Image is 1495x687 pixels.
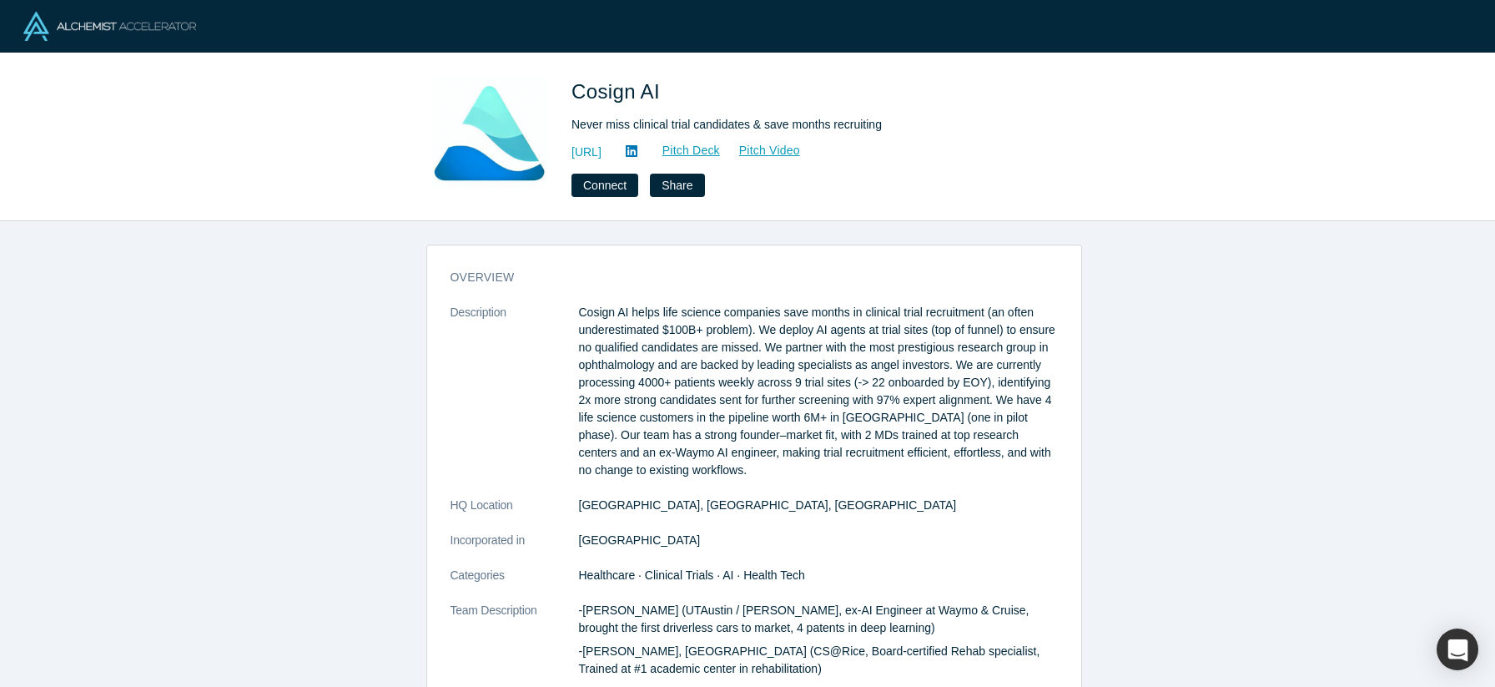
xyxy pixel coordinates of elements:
[431,77,548,194] img: Cosign AI's Logo
[23,12,196,41] img: Alchemist Logo
[579,568,805,582] span: Healthcare · Clinical Trials · AI · Health Tech
[579,602,1058,637] p: -[PERSON_NAME] (UTAustin / [PERSON_NAME], ex-AI Engineer at Waymo & Cruise, brought the first dri...
[571,116,1039,134] div: Never miss clinical trial candidates & save months recruiting
[451,269,1034,286] h3: overview
[451,532,579,567] dt: Incorporated in
[579,643,1058,678] p: -[PERSON_NAME], [GEOGRAPHIC_DATA] (CS@Rice, Board-certified Rehab specialist, Trained at #1 acade...
[451,567,579,602] dt: Categories
[451,497,579,532] dt: HQ Location
[644,141,721,160] a: Pitch Deck
[579,532,1058,549] dd: [GEOGRAPHIC_DATA]
[571,80,666,103] span: Cosign AI
[571,174,638,197] button: Connect
[650,174,704,197] button: Share
[571,144,602,161] a: [URL]
[579,497,1058,514] dd: [GEOGRAPHIC_DATA], [GEOGRAPHIC_DATA], [GEOGRAPHIC_DATA]
[721,141,801,160] a: Pitch Video
[579,304,1058,479] p: Cosign AI helps life science companies save months in clinical trial recruitment (an often undere...
[451,304,579,497] dt: Description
